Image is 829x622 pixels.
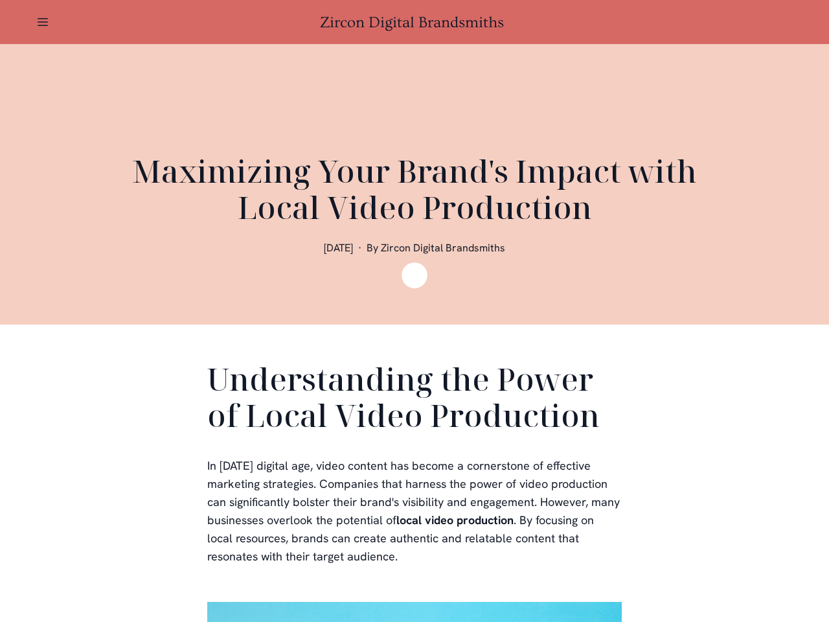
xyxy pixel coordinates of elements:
[207,361,622,439] h2: Understanding the Power of Local Video Production
[402,262,427,288] img: Zircon Digital Brandsmiths
[320,14,509,31] a: Zircon Digital Brandsmiths
[324,241,353,255] span: [DATE]
[104,153,725,225] h1: Maximizing Your Brand's Impact with Local Video Production
[207,457,622,566] p: In [DATE] digital age, video content has become a cornerstone of effective marketing strategies. ...
[358,241,361,255] span: ·
[396,513,514,527] b: local video production
[367,241,505,255] span: By Zircon Digital Brandsmiths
